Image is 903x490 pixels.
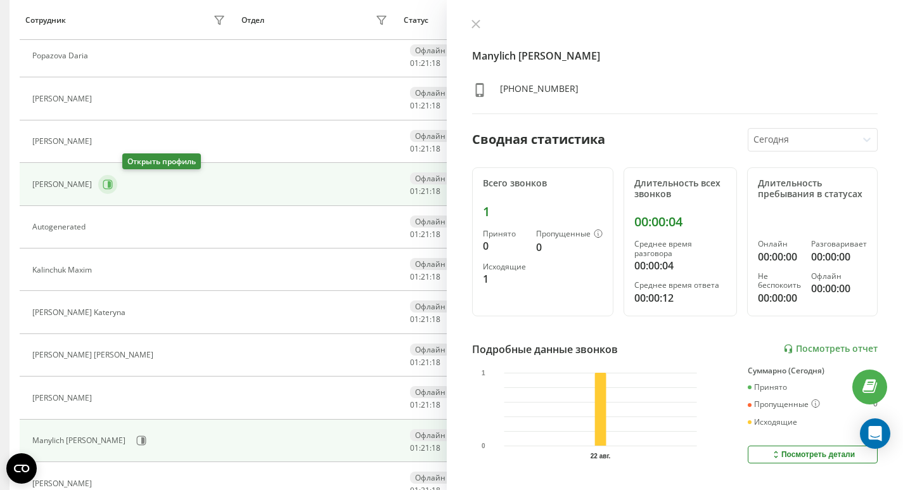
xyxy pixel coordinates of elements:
[421,58,430,68] span: 21
[748,399,820,409] div: Пропущенные
[500,82,579,101] div: [PHONE_NUMBER]
[421,229,430,240] span: 21
[421,442,430,453] span: 21
[32,479,95,488] div: [PERSON_NAME]
[32,137,95,146] div: [PERSON_NAME]
[410,216,451,228] div: Офлайн
[634,258,726,273] div: 00:00:04
[410,273,440,281] div: : :
[748,366,878,375] div: Суммарно (Сегодня)
[873,399,878,409] div: 0
[410,143,419,154] span: 01
[758,272,801,290] div: Не беспокоить
[472,48,878,63] h4: Manylich [PERSON_NAME]
[32,51,91,60] div: Popazova Daria
[482,369,485,376] text: 1
[32,436,129,445] div: Manylich [PERSON_NAME]
[634,281,726,290] div: Среднее время ответа
[410,271,419,282] span: 01
[811,240,867,248] div: Разговаривает
[811,281,867,296] div: 00:00:00
[410,472,451,484] div: Офлайн
[410,258,451,270] div: Офлайн
[410,172,451,184] div: Офлайн
[410,399,419,410] span: 01
[472,130,605,149] div: Сводная статистика
[410,444,440,453] div: : :
[421,314,430,325] span: 21
[6,453,37,484] button: Open CMP widget
[748,383,787,392] div: Принято
[482,442,485,449] text: 0
[421,100,430,111] span: 21
[32,351,157,359] div: [PERSON_NAME] [PERSON_NAME]
[410,187,440,196] div: : :
[591,453,611,460] text: 22 авг.
[536,229,603,240] div: Пропущенные
[421,357,430,368] span: 21
[421,186,430,197] span: 21
[410,229,419,240] span: 01
[483,178,603,189] div: Всего звонков
[32,394,95,403] div: [PERSON_NAME]
[410,358,440,367] div: : :
[748,418,797,427] div: Исходящие
[758,240,801,248] div: Онлайн
[410,300,451,313] div: Офлайн
[432,399,440,410] span: 18
[410,230,440,239] div: : :
[32,222,89,231] div: Autogenerated
[432,143,440,154] span: 18
[432,357,440,368] span: 18
[410,101,440,110] div: : :
[432,58,440,68] span: 18
[32,180,95,189] div: [PERSON_NAME]
[410,315,440,324] div: : :
[410,186,419,197] span: 01
[32,94,95,103] div: [PERSON_NAME]
[410,386,451,398] div: Офлайн
[758,178,867,200] div: Длительность пребывания в статусах
[748,446,878,463] button: Посмотреть детали
[483,204,603,219] div: 1
[410,344,451,356] div: Офлайн
[432,186,440,197] span: 18
[634,178,726,200] div: Длительность всех звонков
[410,87,451,99] div: Офлайн
[410,130,451,142] div: Офлайн
[410,44,451,56] div: Офлайн
[410,429,451,441] div: Офлайн
[758,290,801,306] div: 00:00:00
[410,58,419,68] span: 01
[25,16,66,25] div: Сотрудник
[483,238,526,254] div: 0
[432,314,440,325] span: 18
[634,290,726,306] div: 00:00:12
[758,249,801,264] div: 00:00:00
[32,308,129,317] div: [PERSON_NAME] Kateryna
[811,272,867,281] div: Офлайн
[634,214,726,229] div: 00:00:04
[241,16,264,25] div: Отдел
[410,357,419,368] span: 01
[472,342,618,357] div: Подробные данные звонков
[410,314,419,325] span: 01
[811,249,867,264] div: 00:00:00
[432,442,440,453] span: 18
[410,442,419,453] span: 01
[410,59,440,68] div: : :
[483,229,526,238] div: Принято
[404,16,428,25] div: Статус
[421,271,430,282] span: 21
[536,240,603,255] div: 0
[410,100,419,111] span: 01
[410,145,440,153] div: : :
[783,344,878,354] a: Посмотреть отчет
[421,143,430,154] span: 21
[421,399,430,410] span: 21
[873,418,878,427] div: 1
[860,418,890,449] div: Open Intercom Messenger
[432,271,440,282] span: 18
[122,153,201,169] div: Открыть профиль
[483,271,526,287] div: 1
